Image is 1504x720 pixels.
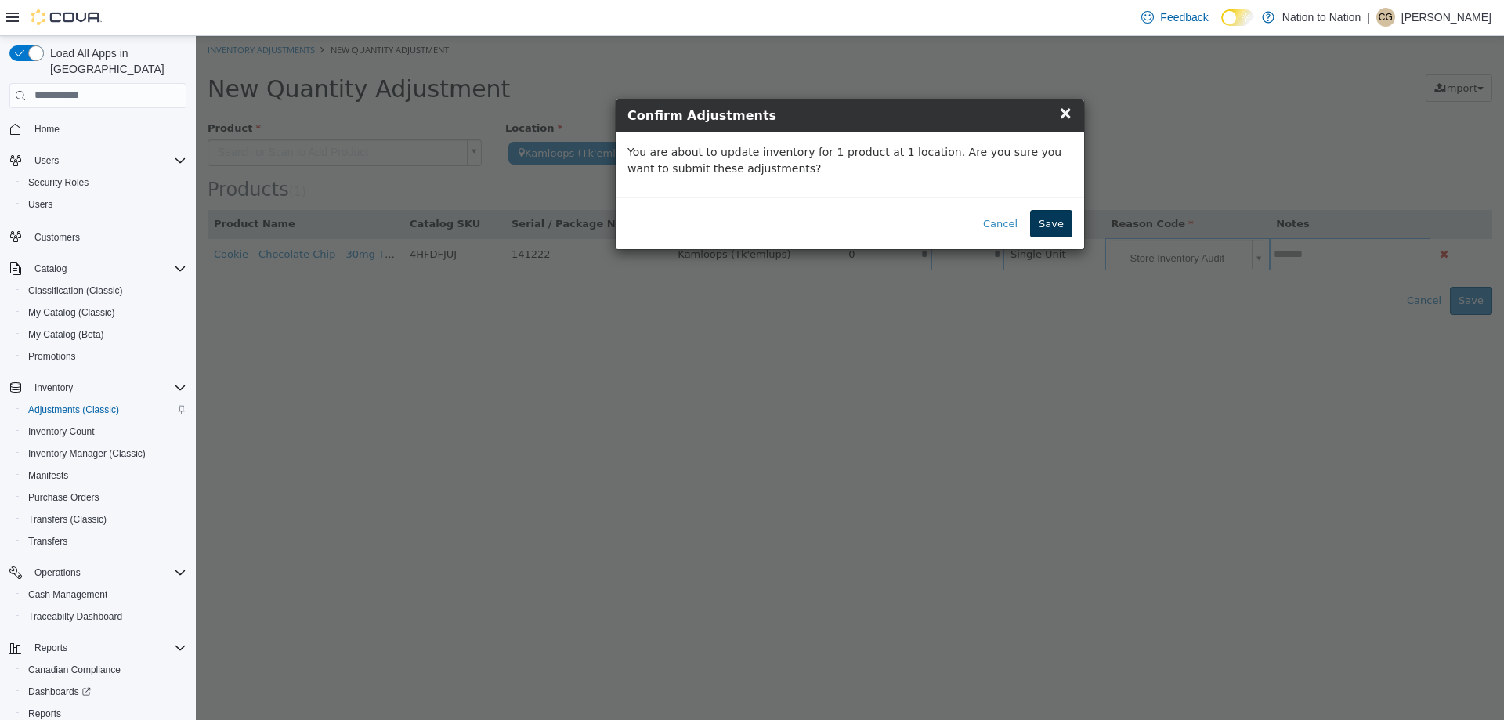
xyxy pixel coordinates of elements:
[16,172,193,194] button: Security Roles
[779,174,830,202] button: Cancel
[28,563,186,582] span: Operations
[1282,8,1361,27] p: Nation to Nation
[1135,2,1214,33] a: Feedback
[3,637,193,659] button: Reports
[28,707,61,720] span: Reports
[22,607,128,626] a: Traceabilty Dashboard
[3,150,193,172] button: Users
[22,303,186,322] span: My Catalog (Classic)
[16,487,193,508] button: Purchase Orders
[3,118,193,140] button: Home
[28,588,107,601] span: Cash Management
[28,198,52,211] span: Users
[16,584,193,606] button: Cash Management
[16,302,193,324] button: My Catalog (Classic)
[22,532,74,551] a: Transfers
[28,403,119,416] span: Adjustments (Classic)
[31,9,102,25] img: Cova
[22,466,74,485] a: Manifests
[22,682,97,701] a: Dashboards
[1367,8,1370,27] p: |
[22,400,125,419] a: Adjustments (Classic)
[22,510,186,529] span: Transfers (Classic)
[22,422,101,441] a: Inventory Count
[22,281,129,300] a: Classification (Classic)
[22,195,59,214] a: Users
[22,303,121,322] a: My Catalog (Classic)
[28,259,186,278] span: Catalog
[28,120,66,139] a: Home
[28,328,104,341] span: My Catalog (Beta)
[28,306,115,319] span: My Catalog (Classic)
[16,399,193,421] button: Adjustments (Classic)
[862,67,877,86] span: ×
[16,508,193,530] button: Transfers (Classic)
[22,585,114,604] a: Cash Management
[22,510,113,529] a: Transfers (Classic)
[22,173,95,192] a: Security Roles
[28,425,95,438] span: Inventory Count
[22,195,186,214] span: Users
[16,346,193,367] button: Promotions
[28,664,121,676] span: Canadian Compliance
[28,563,87,582] button: Operations
[22,444,186,463] span: Inventory Manager (Classic)
[28,535,67,548] span: Transfers
[1401,8,1491,27] p: [PERSON_NAME]
[22,325,110,344] a: My Catalog (Beta)
[22,281,186,300] span: Classification (Classic)
[22,682,186,701] span: Dashboards
[34,566,81,579] span: Operations
[28,639,186,657] span: Reports
[1376,8,1395,27] div: Cam Gottfriedson
[1160,9,1208,25] span: Feedback
[3,377,193,399] button: Inventory
[28,610,122,623] span: Traceabilty Dashboard
[16,324,193,346] button: My Catalog (Beta)
[28,350,76,363] span: Promotions
[28,151,65,170] button: Users
[16,443,193,465] button: Inventory Manager (Classic)
[3,225,193,248] button: Customers
[28,226,186,246] span: Customers
[16,530,193,552] button: Transfers
[22,660,127,679] a: Canadian Compliance
[16,194,193,215] button: Users
[16,421,193,443] button: Inventory Count
[16,659,193,681] button: Canadian Compliance
[16,606,193,628] button: Traceabilty Dashboard
[22,532,186,551] span: Transfers
[34,382,73,394] span: Inventory
[22,347,186,366] span: Promotions
[34,262,67,275] span: Catalog
[28,119,186,139] span: Home
[28,228,86,247] a: Customers
[28,259,73,278] button: Catalog
[28,378,186,397] span: Inventory
[28,686,91,698] span: Dashboards
[28,469,68,482] span: Manifests
[22,325,186,344] span: My Catalog (Beta)
[22,585,186,604] span: Cash Management
[34,123,60,136] span: Home
[834,174,877,202] button: Save
[22,422,186,441] span: Inventory Count
[22,173,186,192] span: Security Roles
[432,108,877,141] p: You are about to update inventory for 1 product at 1 location. Are you sure you want to submit th...
[3,562,193,584] button: Operations
[28,447,146,460] span: Inventory Manager (Classic)
[22,607,186,626] span: Traceabilty Dashboard
[34,154,59,167] span: Users
[28,176,89,189] span: Security Roles
[22,488,106,507] a: Purchase Orders
[1221,26,1222,27] span: Dark Mode
[16,681,193,703] a: Dashboards
[22,488,186,507] span: Purchase Orders
[28,151,186,170] span: Users
[432,71,877,89] h4: Confirm Adjustments
[28,639,74,657] button: Reports
[22,660,186,679] span: Canadian Compliance
[28,378,79,397] button: Inventory
[28,284,123,297] span: Classification (Classic)
[1221,9,1254,26] input: Dark Mode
